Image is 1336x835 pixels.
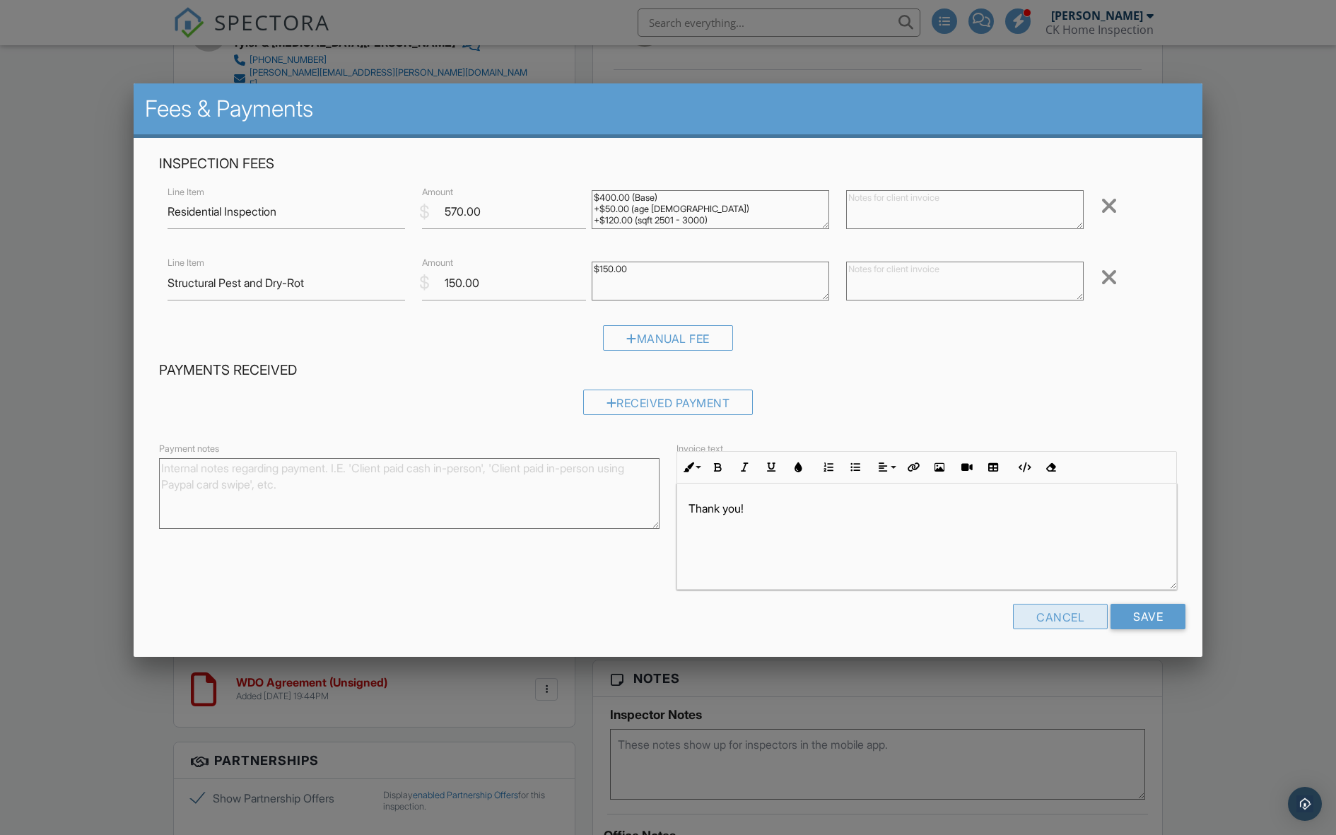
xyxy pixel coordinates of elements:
[159,361,1177,380] h4: Payments Received
[953,454,980,481] button: Insert Video
[168,257,204,269] label: Line Item
[926,454,953,481] button: Insert Image (⌘P)
[592,190,829,229] textarea: $400.00 (Base) +$50.00 (age [DEMOGRAPHIC_DATA]) +$120.00 (sqft 2501 - 3000)
[677,454,704,481] button: Inline Style
[899,454,926,481] button: Insert Link (⌘K)
[145,95,1191,123] h2: Fees & Payments
[676,443,723,455] label: Invoice text
[583,390,754,415] div: Received Payment
[1037,454,1064,481] button: Clear Formatting
[603,325,733,351] div: Manual Fee
[422,257,453,269] label: Amount
[815,454,842,481] button: Ordered List
[758,454,785,481] button: Underline (⌘U)
[731,454,758,481] button: Italic (⌘I)
[168,186,204,199] label: Line Item
[980,454,1007,481] button: Insert Table
[872,454,899,481] button: Align
[592,262,829,300] textarea: $150.00
[603,335,733,349] a: Manual Fee
[704,454,731,481] button: Bold (⌘B)
[842,454,869,481] button: Unordered List
[688,501,1165,516] p: Thank you!
[422,186,453,199] label: Amount
[1288,787,1322,821] div: Open Intercom Messenger
[785,454,811,481] button: Colors
[583,399,754,414] a: Received Payment
[419,200,430,224] div: $
[1111,604,1185,629] input: Save
[1010,454,1037,481] button: Code View
[159,155,1177,173] h4: Inspection Fees
[159,443,219,455] label: Payment notes
[1013,604,1108,629] div: Cancel
[419,271,430,295] div: $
